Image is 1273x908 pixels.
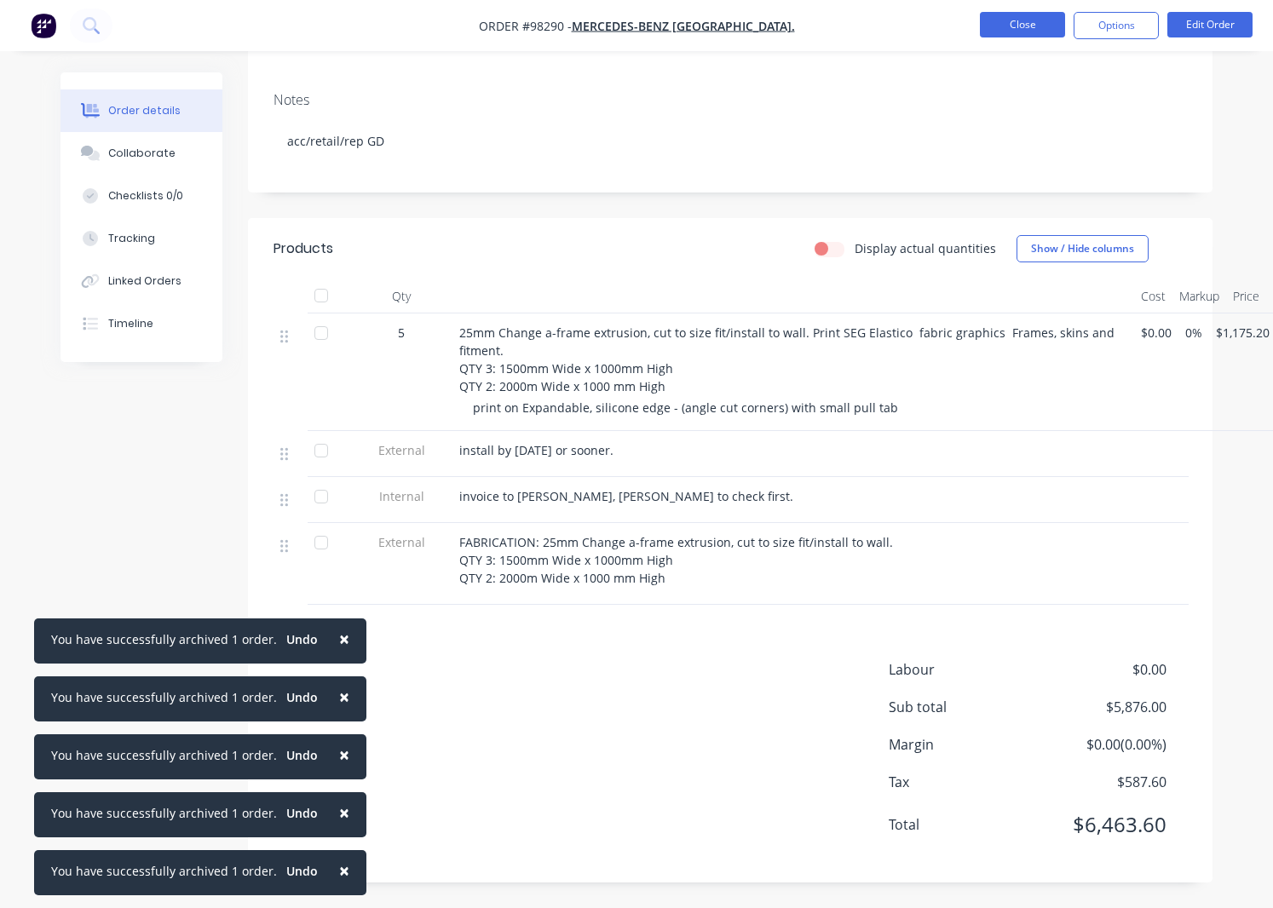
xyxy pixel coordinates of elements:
[51,688,277,706] div: You have successfully archived 1 order.
[1141,324,1172,342] span: $0.00
[274,92,1187,108] div: Notes
[108,273,181,289] div: Linked Orders
[31,13,56,38] img: Factory
[339,685,349,709] span: ×
[274,115,1187,167] div: acc/retail/rep GD
[1040,734,1166,755] span: $0.00 ( 0.00 %)
[277,743,327,768] button: Undo
[60,175,222,217] button: Checklists 0/0
[277,685,327,710] button: Undo
[277,859,327,884] button: Undo
[357,533,446,551] span: External
[60,217,222,260] button: Tracking
[60,260,222,302] button: Linked Orders
[1017,235,1149,262] button: Show / Hide columns
[1185,324,1202,342] span: 0%
[398,324,405,342] span: 5
[889,772,1040,792] span: Tax
[60,132,222,175] button: Collaborate
[274,238,333,259] div: Products
[889,659,1040,680] span: Labour
[51,804,277,822] div: You have successfully archived 1 order.
[459,488,793,504] span: invoice to [PERSON_NAME], [PERSON_NAME] to check first.
[889,814,1040,835] span: Total
[1134,279,1172,313] div: Cost
[322,850,366,891] button: Close
[459,325,1118,394] span: 25mm Change a-frame extrusion, cut to size fit/install to wall. Print SEG Elastico fabric graphic...
[339,859,349,882] span: ×
[108,103,181,118] div: Order details
[108,188,183,204] div: Checklists 0/0
[350,279,452,313] div: Qty
[1040,697,1166,717] span: $5,876.00
[51,746,277,764] div: You have successfully archived 1 order.
[473,399,898,416] span: print on Expandable, silicone edge - (angle cut corners) with small pull tab
[1216,324,1270,342] span: $1,175.20
[1172,279,1226,313] div: Markup
[1040,659,1166,680] span: $0.00
[60,302,222,345] button: Timeline
[51,862,277,880] div: You have successfully archived 1 order.
[60,89,222,132] button: Order details
[479,18,572,34] span: Order #98290 -
[889,697,1040,717] span: Sub total
[459,534,893,586] span: FABRICATION: 25mm Change a-frame extrusion, cut to size fit/install to wall. QTY 3: 1500mm Wide x...
[357,487,446,505] span: Internal
[459,442,613,458] span: install by [DATE] or sooner.
[1167,12,1253,37] button: Edit Order
[1040,809,1166,840] span: $6,463.60
[572,18,795,34] a: Mercedes-Benz [GEOGRAPHIC_DATA].
[108,231,155,246] div: Tracking
[322,734,366,775] button: Close
[339,743,349,767] span: ×
[108,146,176,161] div: Collaborate
[889,734,1040,755] span: Margin
[277,801,327,826] button: Undo
[277,627,327,652] button: Undo
[855,239,996,257] label: Display actual quantities
[1074,12,1159,39] button: Options
[322,792,366,833] button: Close
[1040,772,1166,792] span: $587.60
[51,630,277,648] div: You have successfully archived 1 order.
[980,12,1065,37] button: Close
[1226,279,1266,313] div: Price
[322,676,366,717] button: Close
[357,441,446,459] span: External
[339,627,349,651] span: ×
[108,316,153,331] div: Timeline
[322,618,366,659] button: Close
[339,801,349,825] span: ×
